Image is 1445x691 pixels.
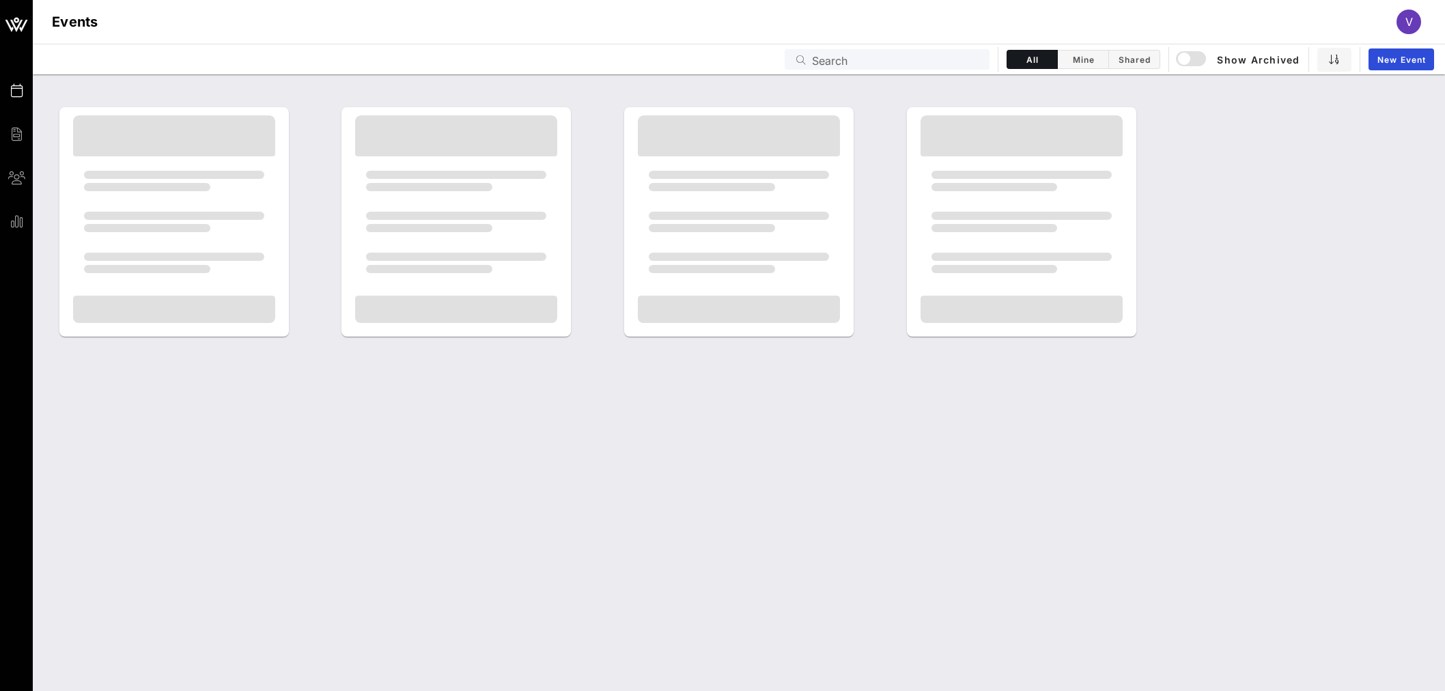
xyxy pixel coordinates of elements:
[1377,55,1426,65] span: New Event
[1058,50,1109,69] button: Mine
[52,11,98,33] h1: Events
[1007,50,1058,69] button: All
[1117,55,1151,65] span: Shared
[1397,10,1421,34] div: V
[1066,55,1100,65] span: Mine
[1177,47,1300,72] button: Show Archived
[1015,55,1049,65] span: All
[1178,51,1300,68] span: Show Archived
[1369,48,1434,70] a: New Event
[1109,50,1160,69] button: Shared
[1405,15,1413,29] span: V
